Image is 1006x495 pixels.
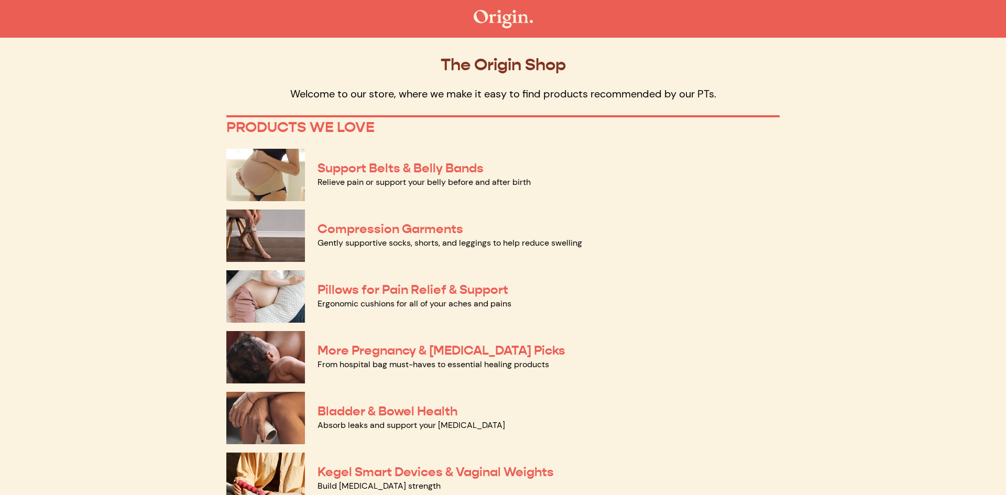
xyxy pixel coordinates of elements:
a: Absorb leaks and support your [MEDICAL_DATA] [318,420,505,431]
a: Support Belts & Belly Bands [318,160,484,176]
p: The Origin Shop [226,54,780,74]
img: Bladder & Bowel Health [226,392,305,444]
a: From hospital bag must-haves to essential healing products [318,359,549,370]
p: PRODUCTS WE LOVE [226,118,780,136]
a: Build [MEDICAL_DATA] strength [318,480,441,491]
img: Support Belts & Belly Bands [226,149,305,201]
img: More Pregnancy & Postpartum Picks [226,331,305,383]
img: Compression Garments [226,210,305,262]
a: Relieve pain or support your belly before and after birth [318,177,531,188]
a: Bladder & Bowel Health [318,403,457,419]
img: Pillows for Pain Relief & Support [226,270,305,323]
a: Gently supportive socks, shorts, and leggings to help reduce swelling [318,237,582,248]
a: Ergonomic cushions for all of your aches and pains [318,298,511,309]
p: Welcome to our store, where we make it easy to find products recommended by our PTs. [226,87,780,101]
a: Compression Garments [318,221,463,237]
a: More Pregnancy & [MEDICAL_DATA] Picks [318,343,565,358]
a: Pillows for Pain Relief & Support [318,282,508,298]
img: The Origin Shop [474,10,533,28]
a: Kegel Smart Devices & Vaginal Weights [318,464,554,480]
